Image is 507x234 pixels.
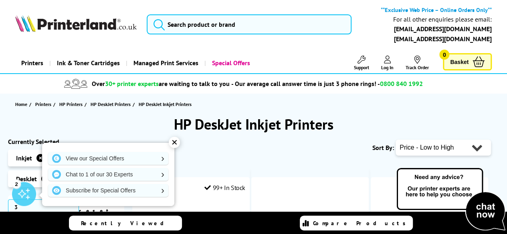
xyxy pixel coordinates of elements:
a: Support [354,56,369,70]
span: Recently Viewed [81,220,172,227]
b: **Exclusive Web Price – Online Orders Only** [381,6,492,14]
span: Log In [381,64,394,70]
span: Ink & Toner Cartridges [57,53,120,73]
span: HP Printers [59,100,83,108]
a: Track Order [406,56,429,70]
span: Basket [450,56,469,67]
a: Printers [15,53,49,73]
span: 0 [439,50,449,60]
a: Managed Print Services [126,53,204,73]
h1: HP DeskJet Inkjet Printers [8,115,499,134]
span: Over are waiting to talk to you [92,80,230,88]
a: HP DeskJet Printers [91,100,133,108]
span: HP DeskJet Printers [91,100,131,108]
div: 99+ In Stock [204,184,245,192]
span: Compare Products [313,220,410,227]
a: Chat to 1 of our 30 Experts [48,168,168,181]
span: 30+ printer experts [105,80,159,88]
a: Basket 0 [443,53,492,70]
div: For all other enquiries please email: [393,16,492,23]
a: Compare Products [300,216,413,230]
a: Home [15,100,29,108]
a: Ink & Toner Cartridges [49,53,126,73]
span: Printers [35,100,51,108]
a: Printerland Logo [15,15,137,34]
span: 0800 840 1992 [380,80,423,88]
img: Open Live Chat window [395,167,507,232]
span: Sort By: [372,144,394,152]
a: Subscribe for Special Offers [48,184,168,197]
div: 2 [12,179,21,188]
img: Printerland Logo [15,15,137,32]
a: reset filters [79,207,116,222]
span: DeskJet [16,175,37,183]
input: Search product or brand [147,14,351,34]
a: HP Printers [59,100,85,108]
a: View our Special Offers [48,152,168,165]
a: [EMAIL_ADDRESS][DOMAIN_NAME] [394,25,492,33]
a: Log In [381,56,394,70]
span: HP DeskJet Inkjet Printers [139,101,192,107]
div: ✕ [169,137,180,148]
div: Currently Selected [8,138,124,146]
span: Inkjet [16,154,32,162]
span: Support [354,64,369,70]
a: [EMAIL_ADDRESS][DOMAIN_NAME] [394,35,492,43]
a: Special Offers [204,53,256,73]
a: Recently Viewed [69,216,182,230]
a: Printers [35,100,53,108]
span: - Our average call answer time is just 3 phone rings! - [231,80,423,88]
